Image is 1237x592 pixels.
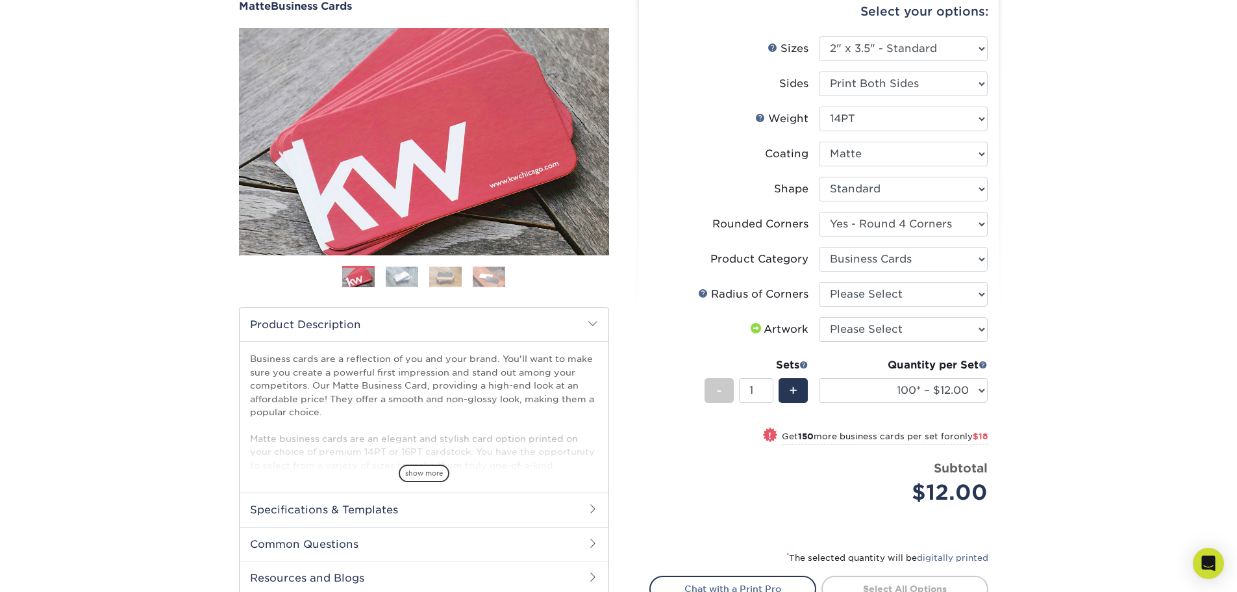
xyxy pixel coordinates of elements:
[250,352,598,537] p: Business cards are a reflection of you and your brand. You'll want to make sure you create a powe...
[473,266,505,287] img: Business Cards 04
[768,41,808,57] div: Sizes
[342,261,375,294] img: Business Cards 01
[710,251,808,267] div: Product Category
[716,381,722,400] span: -
[973,431,988,441] span: $18
[1193,548,1224,579] div: Open Intercom Messenger
[789,381,797,400] span: +
[829,477,988,508] div: $12.00
[386,266,418,287] img: Business Cards 02
[698,287,808,302] div: Radius of Corners
[774,181,808,197] div: Shape
[819,357,988,373] div: Quantity per Set
[954,431,988,441] span: only
[779,76,808,92] div: Sides
[712,216,808,232] div: Rounded Corners
[768,429,771,443] span: !
[755,111,808,127] div: Weight
[748,322,808,337] div: Artwork
[765,146,808,162] div: Coating
[705,357,808,373] div: Sets
[786,553,988,563] small: The selected quantity will be
[798,431,814,441] strong: 150
[917,553,988,563] a: digitally printed
[399,465,449,482] span: show more
[240,527,608,561] h2: Common Questions
[934,461,988,475] strong: Subtotal
[429,266,462,287] img: Business Cards 03
[782,431,988,444] small: Get more business cards per set for
[240,308,608,341] h2: Product Description
[240,493,608,526] h2: Specifications & Templates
